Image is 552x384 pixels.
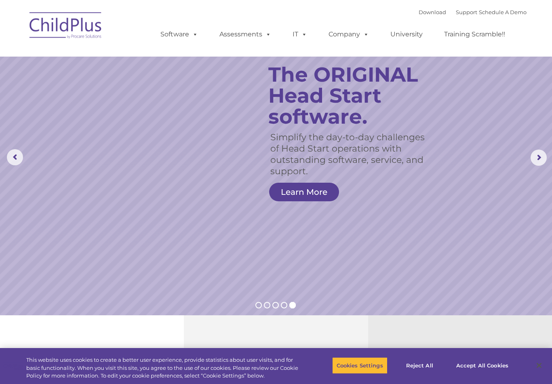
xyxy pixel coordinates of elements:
a: Training Scramble!! [436,26,513,42]
a: Schedule A Demo [479,9,527,15]
a: University [382,26,431,42]
rs-layer: The ORIGINAL Head Start software. [268,64,440,127]
img: ChildPlus by Procare Solutions [25,6,106,47]
rs-layer: Simplify the day-to-day challenges of Head Start operations with outstanding software, service, a... [270,132,432,177]
a: Download [419,9,446,15]
button: Accept All Cookies [452,357,513,374]
div: This website uses cookies to create a better user experience, provide statistics about user visit... [26,356,303,380]
a: IT [284,26,315,42]
button: Close [530,357,548,374]
a: Support [456,9,477,15]
a: Company [320,26,377,42]
span: Last name [112,53,137,59]
a: Software [152,26,206,42]
a: Assessments [211,26,279,42]
font: | [419,9,527,15]
a: Learn More [269,183,339,201]
button: Cookies Settings [332,357,388,374]
button: Reject All [394,357,445,374]
span: Phone number [112,87,147,93]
